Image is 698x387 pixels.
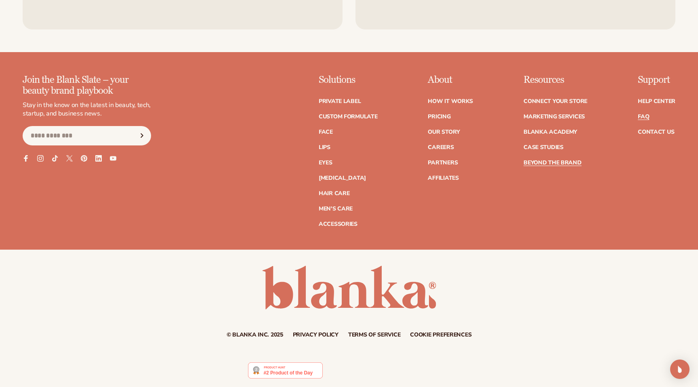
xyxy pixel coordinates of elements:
[319,160,332,166] a: Eyes
[638,99,675,104] a: Help Center
[428,75,473,85] p: About
[319,129,333,135] a: Face
[428,175,458,181] a: Affiliates
[319,206,353,212] a: Men's Care
[523,145,563,150] a: Case Studies
[319,221,357,227] a: Accessories
[523,160,582,166] a: Beyond the brand
[428,145,454,150] a: Careers
[248,362,323,379] img: Blanka - Start a beauty or cosmetic line in under 5 minutes | Product Hunt
[523,129,577,135] a: Blanka Academy
[638,114,649,120] a: FAQ
[319,175,366,181] a: [MEDICAL_DATA]
[319,145,330,150] a: Lips
[329,362,450,383] iframe: Customer reviews powered by Trustpilot
[23,75,151,96] p: Join the Blank Slate – your beauty brand playbook
[227,331,283,339] small: © Blanka Inc. 2025
[319,191,349,196] a: Hair Care
[23,101,151,118] p: Stay in the know on the latest in beauty, tech, startup, and business news.
[638,129,674,135] a: Contact Us
[428,99,473,104] a: How It Works
[523,99,587,104] a: Connect your store
[428,114,450,120] a: Pricing
[293,332,338,338] a: Privacy policy
[523,114,585,120] a: Marketing services
[638,75,675,85] p: Support
[348,332,401,338] a: Terms of service
[523,75,587,85] p: Resources
[428,160,458,166] a: Partners
[133,126,151,145] button: Subscribe
[670,360,690,379] div: Open Intercom Messenger
[319,75,378,85] p: Solutions
[319,99,361,104] a: Private label
[410,332,471,338] a: Cookie preferences
[319,114,378,120] a: Custom formulate
[428,129,460,135] a: Our Story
